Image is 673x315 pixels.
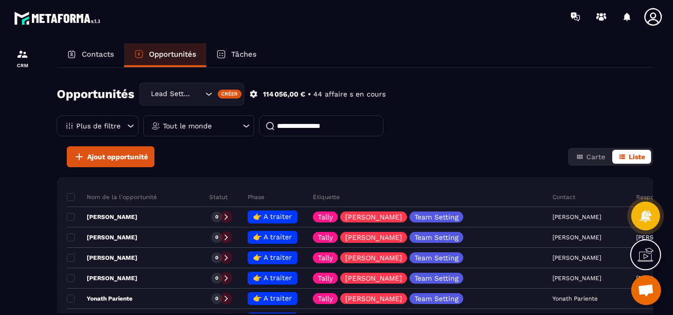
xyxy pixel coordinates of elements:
p: Statut [209,193,228,201]
button: Ajout opportunité [67,146,154,167]
img: logo [14,9,104,27]
p: [PERSON_NAME] [345,254,402,261]
p: Plus de filtre [76,122,121,129]
a: Contacts [57,43,124,67]
p: [PERSON_NAME] [67,274,137,282]
p: [PERSON_NAME] [345,275,402,282]
img: formation [16,48,28,60]
p: Étiquette [313,193,340,201]
p: [PERSON_NAME] [67,213,137,221]
p: Tally [318,234,333,241]
span: 👉 A traiter [253,274,292,282]
p: 0 [215,254,218,261]
p: Contact [552,193,575,201]
p: Team Setting [414,295,458,302]
p: Team Setting [414,213,458,220]
span: 👉 A traiter [253,294,292,302]
p: CRM [2,63,42,68]
span: 👉 A traiter [253,212,292,220]
p: Tally [318,254,333,261]
p: [PERSON_NAME] [345,295,402,302]
a: formationformationCRM [2,41,42,76]
p: Tâches [231,50,257,59]
p: [PERSON_NAME] [67,254,137,262]
p: 0 [215,213,218,220]
div: Ouvrir le chat [631,275,661,305]
span: Ajout opportunité [87,152,148,162]
p: Contacts [82,50,114,59]
p: Team Setting [414,275,458,282]
div: Créer [218,90,242,99]
span: Carte [586,153,605,161]
p: [PERSON_NAME] [67,233,137,241]
a: Tâches [206,43,267,67]
p: Tally [318,295,333,302]
p: [PERSON_NAME] [345,213,402,220]
span: Liste [629,153,645,161]
h2: Opportunités [57,84,135,104]
p: Yonath Pariente [67,295,133,303]
a: Opportunités [124,43,206,67]
p: Opportunités [149,50,196,59]
span: 👉 A traiter [253,233,292,241]
p: Team Setting [414,254,458,261]
span: Lead Setting [148,89,193,100]
p: 44 affaire s en cours [313,90,386,99]
input: Search for option [193,89,203,100]
p: Tally [318,275,333,282]
button: Liste [612,150,651,164]
p: Tout le monde [163,122,212,129]
span: 👉 A traiter [253,253,292,261]
p: Team Setting [414,234,458,241]
p: 0 [215,275,218,282]
p: Phase [248,193,265,201]
p: 0 [215,295,218,302]
button: Carte [570,150,611,164]
div: Search for option [139,83,244,105]
p: [PERSON_NAME] [345,234,402,241]
p: Tally [318,213,333,220]
p: • [308,90,311,99]
p: 114 056,00 € [263,90,305,99]
p: Nom de la l'opportunité [67,193,157,201]
p: 0 [215,234,218,241]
